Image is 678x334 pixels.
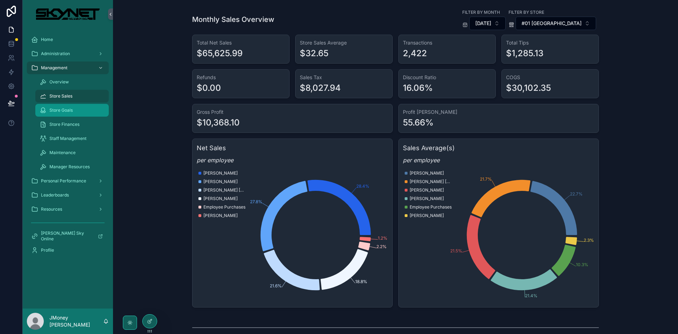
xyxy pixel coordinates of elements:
h3: Refunds [197,74,285,81]
tspan: 2.3% [584,238,594,243]
em: per employee [403,156,594,164]
tspan: 18.8% [355,279,367,284]
span: Administration [41,51,70,57]
h3: Total Tips [506,39,594,46]
span: Home [41,37,53,42]
label: Filter by Month [462,9,500,15]
button: Select Button [516,17,596,30]
div: 55.66% [403,117,434,128]
h3: Sales Tax [300,74,388,81]
span: [PERSON_NAME] [203,196,238,201]
a: Personal Performance [27,175,109,187]
tspan: 21.6% [270,283,282,288]
div: $32.65 [300,48,328,59]
span: [PERSON_NAME] [410,170,444,176]
span: Staff Management [49,136,87,141]
a: Maintenance [35,146,109,159]
tspan: 10.3% [576,262,588,267]
tspan: 21.7% [480,176,492,182]
a: Manager Resources [35,160,109,173]
span: Personal Performance [41,178,86,184]
button: Select Button [469,17,506,30]
a: Store Goals [35,104,109,117]
tspan: 2.2% [376,244,387,249]
h3: Transactions [403,39,491,46]
img: App logo [36,8,99,20]
h3: COGS [506,74,594,81]
a: Resources [27,203,109,216]
span: Store Sales [49,93,72,99]
div: 2,422 [403,48,427,59]
span: [PERSON_NAME] [410,213,444,218]
span: Manager Resources [49,164,90,170]
tspan: 21.5% [450,248,462,253]
span: Store Finances [49,122,79,127]
span: [PERSON_NAME] [203,179,238,184]
a: Profile [27,244,109,257]
a: Management [27,61,109,74]
div: $30,102.35 [506,82,551,94]
span: Resources [41,206,62,212]
span: Overview [49,79,69,85]
span: [PERSON_NAME] [203,170,238,176]
span: Employee Purchases [410,204,452,210]
h3: Store Sales Average [300,39,388,46]
tspan: 1.2% [378,235,387,241]
a: Staff Management [35,132,109,145]
span: Profile [41,247,54,253]
a: Home [27,33,109,46]
p: JMoney [PERSON_NAME] [49,314,103,328]
tspan: 27.8% [250,199,262,204]
span: [PERSON_NAME] [PERSON_NAME] [410,179,452,184]
span: Store Goals [49,107,73,113]
a: Administration [27,47,109,60]
span: [PERSON_NAME] [203,213,238,218]
h3: Profit [PERSON_NAME] [403,109,594,116]
span: Leaderboards [41,192,69,198]
div: scrollable content [23,28,113,266]
tspan: 28.4% [356,183,369,189]
a: Overview [35,76,109,88]
span: [PERSON_NAME] Sky Online [41,230,92,242]
h3: Net Sales [197,143,388,153]
div: $1,285.13 [506,48,543,59]
span: [DATE] [475,20,491,27]
a: Store Finances [35,118,109,131]
div: 16.06% [403,82,433,94]
span: [PERSON_NAME] [410,196,444,201]
h3: Gross Profit [197,109,388,116]
a: Leaderboards [27,189,109,201]
span: Employee Purchases [203,204,245,210]
tspan: 21.4% [525,293,537,298]
div: $0.00 [197,82,221,94]
a: Store Sales [35,90,109,102]
div: $8,027.94 [300,82,341,94]
h3: Total Net Sales [197,39,285,46]
span: Maintenance [49,150,76,156]
tspan: 22.7% [570,191,583,197]
div: $65,625.99 [197,48,243,59]
h3: Discount Ratio [403,74,491,81]
label: Filter By Store [509,9,544,15]
h3: Sales Average(s) [403,143,594,153]
h1: Monthly Sales Overview [192,14,274,24]
a: [PERSON_NAME] Sky Online [27,230,109,242]
em: per employee [197,156,388,164]
div: chart [403,167,594,303]
div: $10,368.10 [197,117,240,128]
div: chart [197,167,388,303]
span: #01 [GEOGRAPHIC_DATA] [522,20,582,27]
span: [PERSON_NAME] [PERSON_NAME] [203,187,246,193]
span: Management [41,65,67,71]
span: [PERSON_NAME] [410,187,444,193]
